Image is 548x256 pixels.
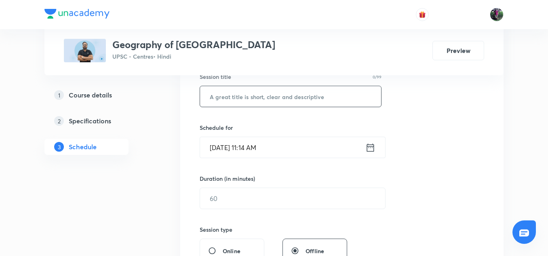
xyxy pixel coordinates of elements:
h6: Session type [200,225,232,234]
input: 60 [200,188,385,209]
img: Ravishekhar Kumar [490,8,504,21]
span: Offline [306,247,324,255]
h5: Course details [69,90,112,100]
img: avatar [419,11,426,18]
h6: Duration (in minutes) [200,174,255,183]
p: UPSC - Centres • Hindi [112,52,275,61]
h5: Schedule [69,142,97,152]
img: 4c890aaa64ca47e3827b71abd46aef20.jpg [64,39,106,62]
button: avatar [416,8,429,21]
p: 2 [54,116,64,126]
h6: Session title [200,72,231,81]
h5: Specifications [69,116,111,126]
p: 3 [54,142,64,152]
p: 0/99 [373,75,381,79]
span: Online [223,247,240,255]
p: 1 [54,90,64,100]
a: 2Specifications [44,113,154,129]
img: Company Logo [44,9,110,19]
button: Preview [432,41,484,60]
h6: Schedule for [200,123,381,132]
a: 1Course details [44,87,154,103]
input: A great title is short, clear and descriptive [200,86,381,107]
h3: Geography of [GEOGRAPHIC_DATA] [112,39,275,51]
a: Company Logo [44,9,110,21]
